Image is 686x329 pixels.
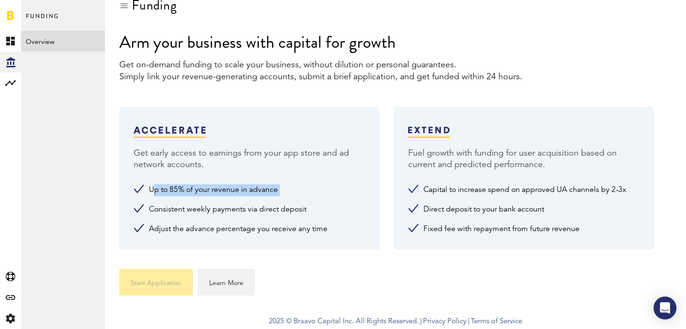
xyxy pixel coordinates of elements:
[134,204,365,216] li: Consistent weekly payments via direct deposit
[471,318,522,325] a: Terms of Service
[119,30,672,54] div: Arm your business with capital for growth
[119,269,193,296] button: Start Application
[408,127,450,134] img: extend-blue-logo.svg
[20,7,54,15] span: Support
[423,318,466,325] a: Privacy Policy
[198,269,255,296] a: Learn More
[134,127,206,134] img: accelerate-blue-logo.svg
[134,148,365,170] div: Get early access to earnings from your app store and ad network accounts.
[26,11,59,31] span: Funding
[408,223,640,235] li: Fixed fee with repayment from future revenue
[134,223,365,235] li: Adjust the advance percentage you receive any time
[408,184,640,196] li: Capital to increase spend on approved UA channels by 2-3x
[134,184,365,196] li: Up to 85% of your revenue in advance
[269,315,419,329] span: 2025 © Braavo Capital Inc. All Rights Reserved.
[408,148,640,170] div: Fuel growth with funding for user acquisition based on current and predicted performance.
[119,59,672,83] div: Get on-demand funding to scale your business, without dilution or personal guarantees. Simply lin...
[408,204,640,216] li: Direct deposit to your bank account
[654,297,676,319] div: Open Intercom Messenger
[21,31,105,52] a: Overview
